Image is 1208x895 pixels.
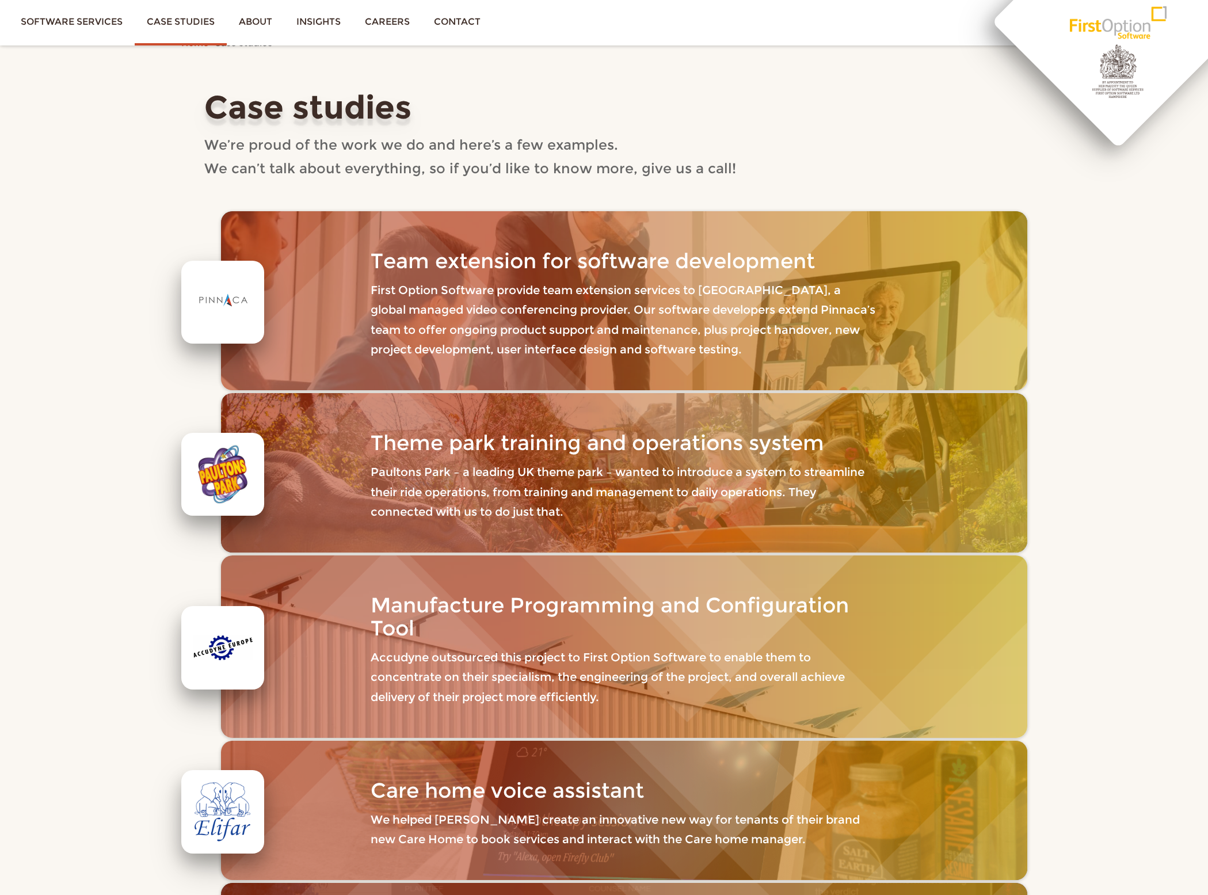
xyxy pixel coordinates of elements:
[371,432,877,455] h3: Theme park training and operations system
[221,555,1027,738] a: Manufacture Programming and Configuration Tool Accudyne outsourced this project to First Option S...
[371,779,877,802] h3: Care home voice assistant
[371,280,877,360] p: First Option Software provide team extension services to [GEOGRAPHIC_DATA], a global managed vide...
[371,462,877,521] p: Paultons Park – a leading UK theme park – wanted to introduce a system to streamline their ride o...
[204,90,1004,125] h1: Case studies
[371,250,877,273] h3: Team extension for software development
[204,160,736,177] span: We can’t talk about everything, so if you’d like to know more, give us a call!
[221,393,1027,553] a: Theme park training and operations system Paultons Park – a leading UK theme park – wanted to int...
[371,810,877,850] p: We helped [PERSON_NAME] create an innovative new way for tenants of their brand new Care Home to ...
[371,594,877,639] h3: Manufacture Programming and Configuration Tool
[221,741,1027,880] a: Care home voice assistant We helped [PERSON_NAME] create an innovative new way for tenants of the...
[221,211,1027,390] a: Team extension for software development First Option Software provide team extension services to ...
[204,136,618,153] span: We’re proud of the work we do and here’s a few examples.
[371,648,877,707] p: Accudyne outsourced this project to First Option Software to enable them to concentrate on their ...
